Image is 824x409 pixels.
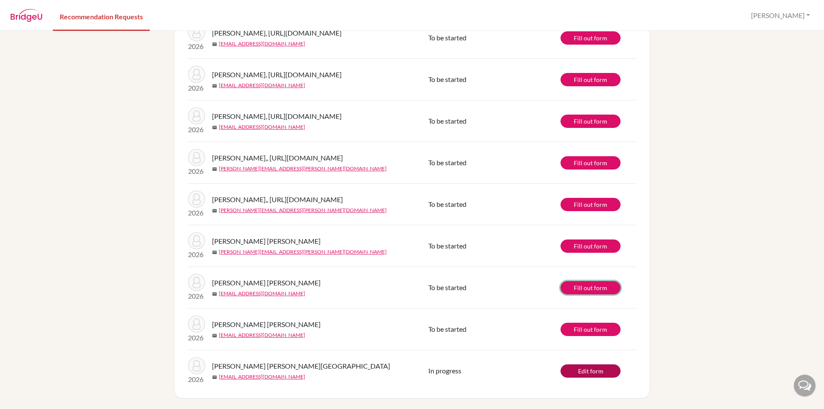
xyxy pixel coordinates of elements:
[212,70,342,80] span: [PERSON_NAME], [URL][DOMAIN_NAME]
[188,357,205,374] img: Díaz Salazar, Sofia
[212,236,321,246] span: [PERSON_NAME] [PERSON_NAME]
[212,83,217,88] span: mail
[560,281,621,294] a: Fill out form
[212,375,217,380] span: mail
[188,24,205,41] img: Nolasco Sztarkman, https://easalvador.powerschool.com/admin/students/home.html?frn=0014601
[188,166,205,176] p: 2026
[219,123,305,131] a: [EMAIL_ADDRESS][DOMAIN_NAME]
[428,242,467,250] span: To be started
[188,333,205,343] p: 2026
[212,153,343,163] span: [PERSON_NAME],, [URL][DOMAIN_NAME]
[212,361,390,371] span: [PERSON_NAME] [PERSON_NAME][GEOGRAPHIC_DATA]
[188,208,205,218] p: 2026
[188,291,205,301] p: 2026
[212,319,321,330] span: [PERSON_NAME] [PERSON_NAME]
[428,200,467,208] span: To be started
[219,40,305,48] a: [EMAIL_ADDRESS][DOMAIN_NAME]
[53,1,150,31] a: Recommendation Requests
[212,28,342,38] span: [PERSON_NAME], [URL][DOMAIN_NAME]
[219,165,387,173] a: [PERSON_NAME][EMAIL_ADDRESS][PERSON_NAME][DOMAIN_NAME]
[212,167,217,172] span: mail
[428,325,467,333] span: To be started
[188,83,205,93] p: 2026
[560,115,621,128] a: Fill out form
[428,283,467,291] span: To be started
[188,107,205,124] img: Nolasco Sztarkman, https://easalvador.powerschool.com/admin/students/home.html?frn=0014601
[188,374,205,385] p: 2026
[188,274,205,291] img: Risi Morán, Paolo
[188,124,205,135] p: 2026
[428,33,467,42] span: To be started
[428,75,467,83] span: To be started
[188,149,205,166] img: Escobar Reyes,, https://easalvador.powerschool.com/admin/students/home.html?frn=001699
[212,250,217,255] span: mail
[219,82,305,89] a: [EMAIL_ADDRESS][DOMAIN_NAME]
[212,111,342,121] span: [PERSON_NAME], [URL][DOMAIN_NAME]
[560,73,621,86] a: Fill out form
[212,278,321,288] span: [PERSON_NAME] [PERSON_NAME]
[219,248,387,256] a: [PERSON_NAME][EMAIL_ADDRESS][PERSON_NAME][DOMAIN_NAME]
[212,42,217,47] span: mail
[560,31,621,45] a: Fill out form
[212,208,217,213] span: mail
[212,194,343,205] span: [PERSON_NAME],, [URL][DOMAIN_NAME]
[188,249,205,260] p: 2026
[10,9,42,22] img: BridgeU logo
[560,198,621,211] a: Fill out form
[428,117,467,125] span: To be started
[212,291,217,297] span: mail
[219,290,305,297] a: [EMAIL_ADDRESS][DOMAIN_NAME]
[212,333,217,338] span: mail
[560,156,621,170] a: Fill out form
[212,125,217,130] span: mail
[188,41,205,52] p: 2026
[19,6,37,14] span: Help
[428,158,467,167] span: To be started
[560,239,621,253] a: Fill out form
[560,323,621,336] a: Fill out form
[188,66,205,83] img: Nolasco Sztarkman, https://easalvador.powerschool.com/admin/students/home.html?frn=0014601
[188,232,205,249] img: Silva Sauerbrey, Mario
[188,191,205,208] img: Escobar Reyes,, https://easalvador.powerschool.com/admin/students/home.html?frn=001699
[428,367,461,375] span: In progress
[747,7,814,24] button: [PERSON_NAME]
[219,331,305,339] a: [EMAIL_ADDRESS][DOMAIN_NAME]
[219,206,387,214] a: [PERSON_NAME][EMAIL_ADDRESS][PERSON_NAME][DOMAIN_NAME]
[188,315,205,333] img: Risi Morán, Paolo
[219,373,305,381] a: [EMAIL_ADDRESS][DOMAIN_NAME]
[560,364,621,378] a: Edit form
